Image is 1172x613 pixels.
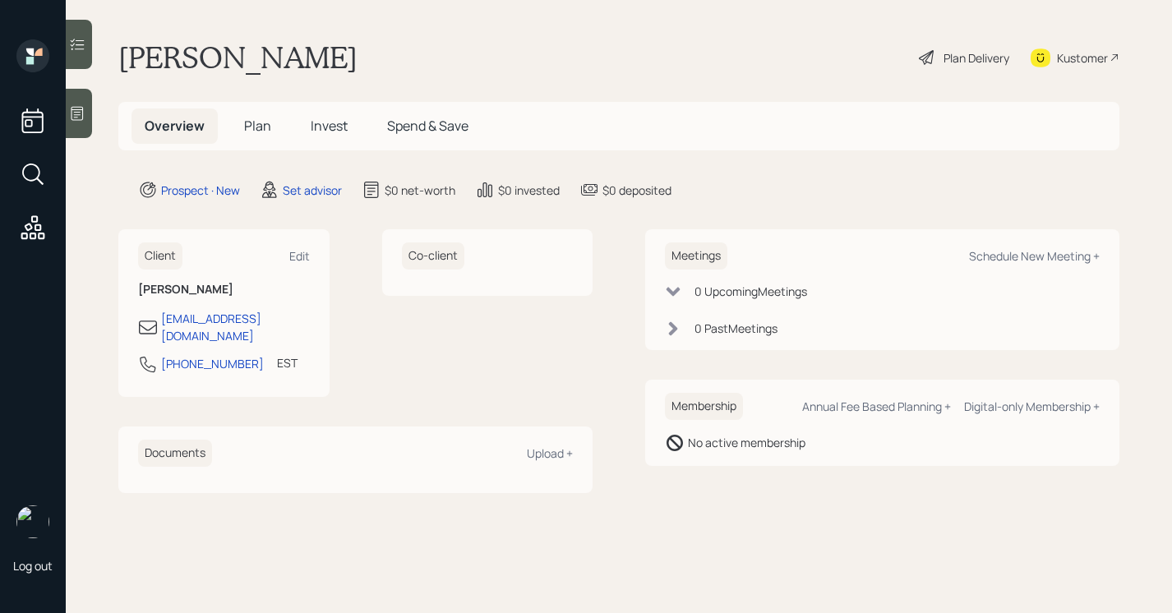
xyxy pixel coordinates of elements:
[161,310,310,344] div: [EMAIL_ADDRESS][DOMAIN_NAME]
[145,117,205,135] span: Overview
[138,242,182,270] h6: Client
[665,393,743,420] h6: Membership
[118,39,358,76] h1: [PERSON_NAME]
[402,242,464,270] h6: Co-client
[16,505,49,538] img: retirable_logo.png
[283,182,342,199] div: Set advisor
[244,117,271,135] span: Plan
[387,117,468,135] span: Spend & Save
[13,558,53,574] div: Log out
[969,248,1100,264] div: Schedule New Meeting +
[602,182,671,199] div: $0 deposited
[802,399,951,414] div: Annual Fee Based Planning +
[694,320,777,337] div: 0 Past Meeting s
[694,283,807,300] div: 0 Upcoming Meeting s
[138,283,310,297] h6: [PERSON_NAME]
[311,117,348,135] span: Invest
[527,445,573,461] div: Upload +
[1057,49,1108,67] div: Kustomer
[688,434,805,451] div: No active membership
[665,242,727,270] h6: Meetings
[138,440,212,467] h6: Documents
[498,182,560,199] div: $0 invested
[161,182,240,199] div: Prospect · New
[289,248,310,264] div: Edit
[277,354,298,371] div: EST
[161,355,264,372] div: [PHONE_NUMBER]
[385,182,455,199] div: $0 net-worth
[964,399,1100,414] div: Digital-only Membership +
[944,49,1009,67] div: Plan Delivery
